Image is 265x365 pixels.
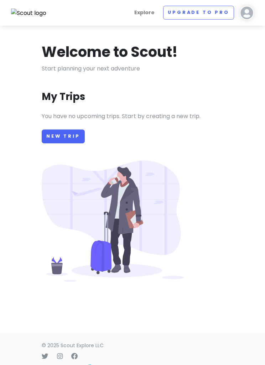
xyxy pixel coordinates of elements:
img: Person with luggage at airport [42,160,184,282]
a: Upgrade to Pro [163,6,234,20]
p: Start planning your next adventure [42,64,223,73]
a: New Trip [42,129,85,143]
img: User profile [240,6,254,20]
h1: Welcome to Scout! [42,43,178,61]
a: Explore [131,6,157,20]
h3: My Trips [42,90,85,103]
span: © 2025 Scout Explore LLC [42,342,104,349]
img: Scout logo [11,9,47,18]
p: You have no upcoming trips. Start by creating a new trip. [42,112,223,121]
